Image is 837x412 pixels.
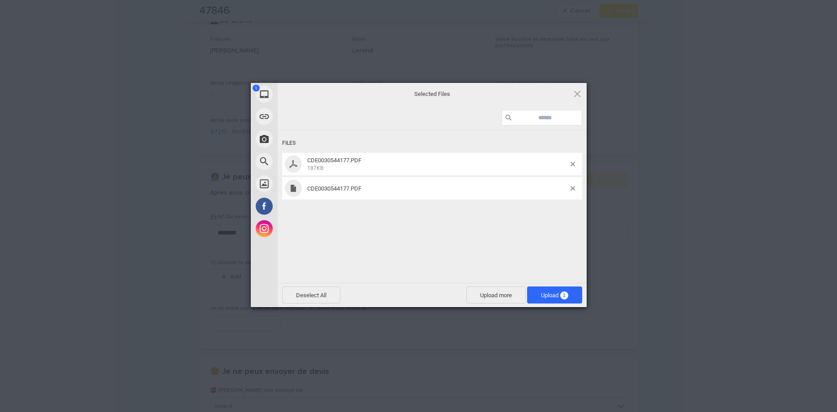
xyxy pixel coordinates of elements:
span: CDE0030544177.PDF [307,157,361,164]
span: 1 [253,85,260,91]
div: My Device [251,83,358,105]
div: Web Search [251,150,358,173]
span: CDE0030544177.PDF [305,157,571,172]
span: Upload [541,292,568,299]
span: CDE0030544177.PDF [307,185,361,192]
div: Take Photo [251,128,358,150]
div: Link (URL) [251,105,358,128]
span: Deselect All [282,286,340,304]
span: CDE0030544177.PDF [305,185,571,192]
span: Upload more [466,286,526,304]
span: 187KB [307,165,323,171]
div: Files [282,135,582,152]
div: Instagram [251,217,358,240]
span: 2 [560,291,568,299]
div: Unsplash [251,173,358,195]
div: Facebook [251,195,358,217]
span: Selected Files [343,90,522,98]
span: Click here or hit ESC to close picker [572,89,582,99]
span: Upload [527,286,582,304]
